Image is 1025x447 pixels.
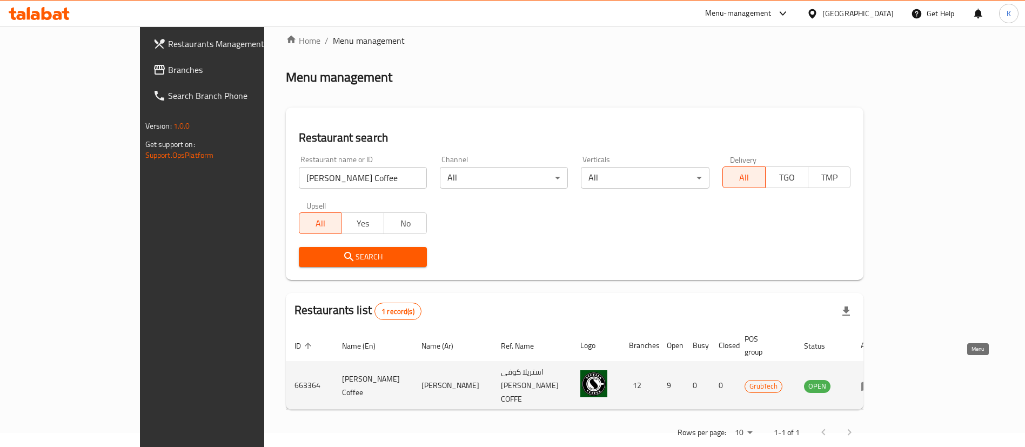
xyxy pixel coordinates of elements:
label: Delivery [730,156,757,163]
div: Rows per page: [731,425,756,441]
li: / [325,34,329,47]
span: All [727,170,761,185]
span: Branches [168,63,303,76]
button: TGO [765,166,808,188]
div: Menu-management [705,7,772,20]
div: All [581,167,709,189]
div: Total records count [374,303,421,320]
table: enhanced table [286,329,889,410]
td: استريلا كوفى [PERSON_NAME] COFFE [492,362,572,410]
button: All [299,212,342,234]
span: K [1007,8,1011,19]
span: ID [294,339,315,352]
span: GrubTech [745,380,782,392]
span: 1 record(s) [375,306,421,317]
span: Menu management [333,34,405,47]
a: Restaurants Management [144,31,311,57]
a: Search Branch Phone [144,83,311,109]
td: 0 [710,362,736,410]
span: TGO [770,170,804,185]
div: All [440,167,568,189]
span: Status [804,339,839,352]
th: Branches [620,329,658,362]
button: Yes [341,212,384,234]
div: [GEOGRAPHIC_DATA] [822,8,894,19]
a: Support.OpsPlatform [145,148,214,162]
button: Search [299,247,427,267]
button: All [722,166,766,188]
h2: Menu management [286,69,392,86]
span: POS group [745,332,782,358]
td: 0 [684,362,710,410]
span: No [388,216,423,231]
button: TMP [808,166,851,188]
span: All [304,216,338,231]
span: Yes [346,216,380,231]
th: Busy [684,329,710,362]
span: OPEN [804,380,830,392]
p: 1-1 of 1 [774,426,800,439]
a: Branches [144,57,311,83]
span: 1.0.0 [173,119,190,133]
span: Name (En) [342,339,390,352]
label: Upsell [306,202,326,209]
p: Rows per page: [678,426,726,439]
span: Search [307,250,418,264]
span: Ref. Name [501,339,548,352]
nav: breadcrumb [286,34,864,47]
span: TMP [813,170,847,185]
h2: Restaurant search [299,130,851,146]
div: Export file [833,298,859,324]
input: Search for restaurant name or ID.. [299,167,427,189]
span: Name (Ar) [421,339,467,352]
th: Closed [710,329,736,362]
td: 9 [658,362,684,410]
th: Logo [572,329,620,362]
td: 12 [620,362,658,410]
button: No [384,212,427,234]
img: Strella Coffee [580,370,607,397]
span: Restaurants Management [168,37,303,50]
div: OPEN [804,380,830,393]
th: Action [852,329,889,362]
h2: Restaurants list [294,302,421,320]
span: Version: [145,119,172,133]
span: Search Branch Phone [168,89,303,102]
td: [PERSON_NAME] Coffee [333,362,413,410]
td: [PERSON_NAME] [413,362,492,410]
th: Open [658,329,684,362]
span: Get support on: [145,137,195,151]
